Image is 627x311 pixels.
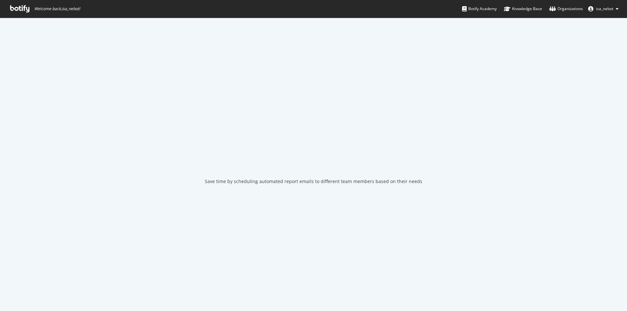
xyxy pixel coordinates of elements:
button: isa_nebot [583,4,624,14]
span: Welcome back, isa_nebot ! [34,6,80,11]
span: isa_nebot [596,6,613,11]
div: Knowledge Base [504,6,542,12]
div: animation [290,144,337,168]
div: Organizations [549,6,583,12]
div: Save time by scheduling automated report emails to different team members based on their needs [205,178,422,185]
div: Botify Academy [462,6,497,12]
